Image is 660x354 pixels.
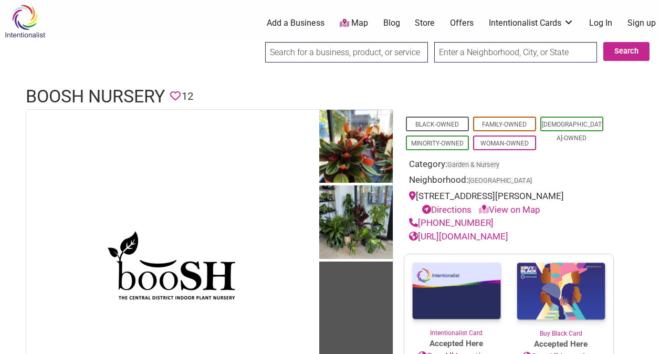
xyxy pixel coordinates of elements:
a: Directions [422,204,472,215]
div: Neighborhood: [409,173,609,190]
a: Buy Black Card [509,254,613,338]
a: Intentionalist Cards [489,17,574,29]
span: Accepted Here [404,338,509,350]
span: [GEOGRAPHIC_DATA] [468,178,532,184]
a: Intentionalist Card [404,254,509,338]
a: Sign up [627,17,656,29]
a: Garden & Nursery [447,161,499,169]
h1: booSH Nursery [26,84,165,109]
div: Category: [409,158,609,174]
a: Blog [383,17,400,29]
a: Offers [450,17,474,29]
span: Accepted Here [509,338,613,350]
a: [DEMOGRAPHIC_DATA]-Owned [542,121,602,142]
input: Enter a Neighborhood, City, or State [434,42,597,63]
a: View on Map [479,204,540,215]
a: [PHONE_NUMBER] [409,217,494,228]
a: Map [340,17,368,29]
a: Family-Owned [482,121,527,128]
a: Log In [589,17,612,29]
a: Store [415,17,435,29]
span: 12 [182,88,193,105]
button: Search [603,42,649,61]
a: Minority-Owned [411,140,464,147]
div: [STREET_ADDRESS][PERSON_NAME] [409,190,609,216]
a: Black-Owned [415,121,459,128]
a: Woman-Owned [480,140,529,147]
a: [URL][DOMAIN_NAME] [409,231,508,242]
input: Search for a business, product, or service [265,42,428,63]
img: Intentionalist Card [404,254,509,328]
a: Add a Business [267,17,324,29]
img: Buy Black Card [509,254,613,329]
